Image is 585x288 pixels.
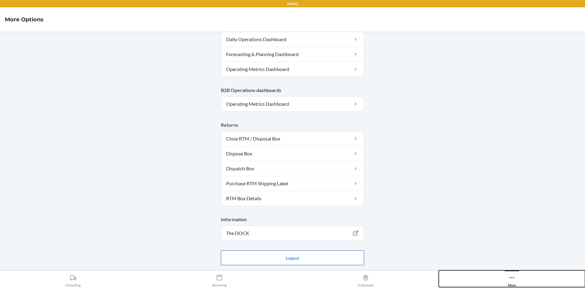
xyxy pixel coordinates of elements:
[221,97,364,111] a: Operating Metrics Dashboard
[221,216,364,223] p: Information
[221,226,364,240] a: The DOCK
[221,251,364,265] button: Logout
[439,270,585,287] button: More
[221,47,364,62] a: Forecasting & Planning Dashboard
[221,191,364,206] a: RTM Box Details
[221,32,364,47] a: Daily Operations Dashboard
[66,272,81,287] div: Unloading
[221,146,364,161] a: Dispose Box
[221,62,364,76] a: Operating Metrics Dashboard
[212,272,227,287] div: Receiving
[287,1,298,7] p: EWR1
[146,270,292,287] button: Receiving
[221,176,364,191] a: Purchase RTM Shipping Label
[292,270,439,287] button: Outbounds
[5,16,44,23] h4: More Options
[221,161,364,176] a: Dispatch Box
[508,272,516,287] div: More
[221,87,364,94] p: B2B Operations dashboards
[221,121,364,129] p: Returns
[357,272,374,287] div: Outbounds
[221,131,364,146] a: Close RTM / Disposal Box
